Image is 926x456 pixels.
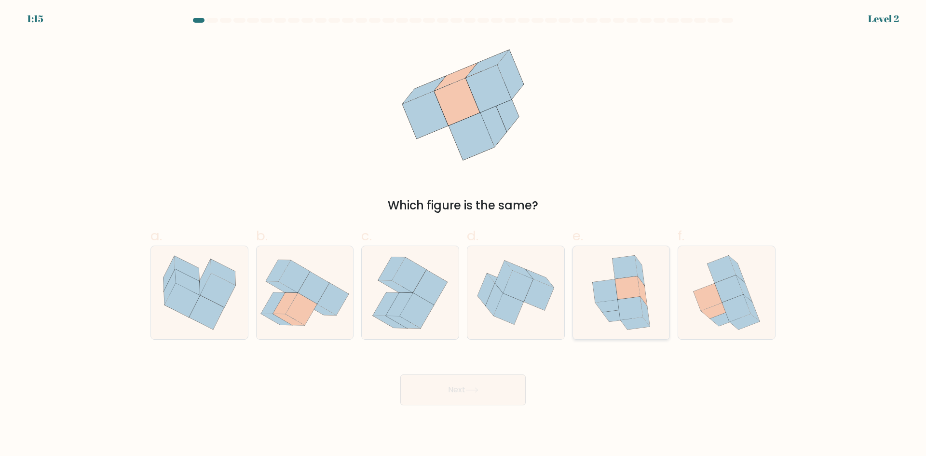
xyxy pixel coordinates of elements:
span: b. [256,226,268,245]
div: Level 2 [868,12,899,26]
span: c. [361,226,372,245]
div: 1:15 [27,12,43,26]
span: e. [572,226,583,245]
span: d. [467,226,478,245]
span: a. [150,226,162,245]
button: Next [400,374,526,405]
div: Which figure is the same? [156,197,770,214]
span: f. [678,226,684,245]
